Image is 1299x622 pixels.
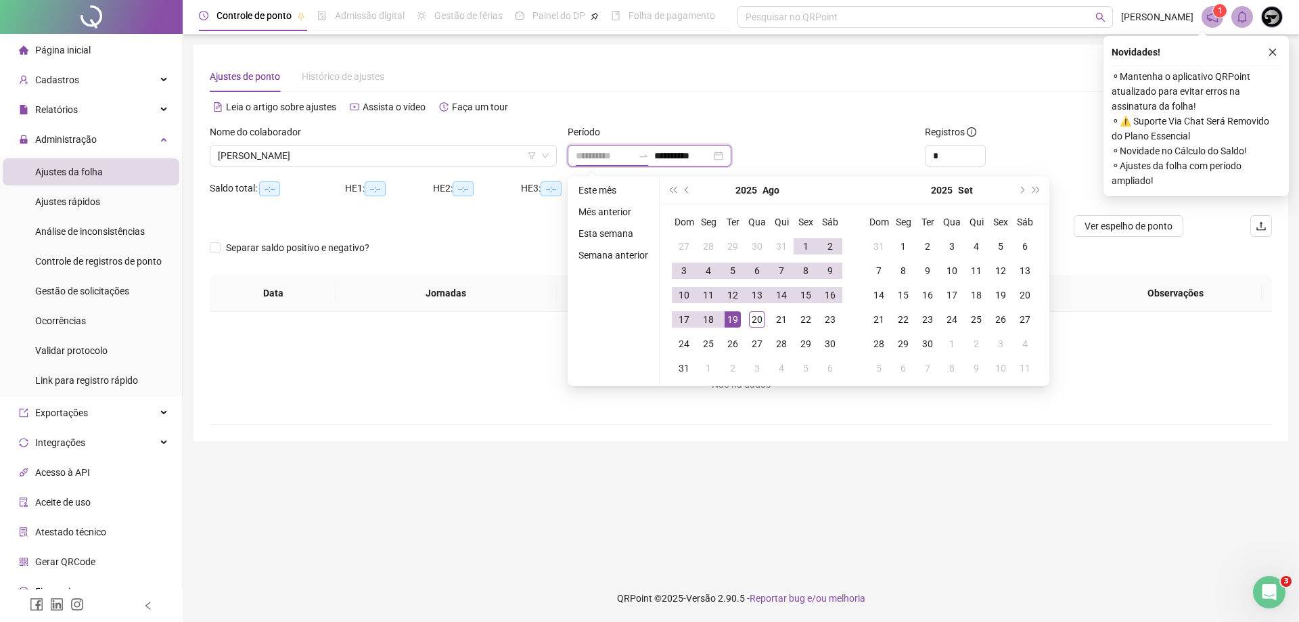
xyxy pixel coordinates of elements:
[532,10,585,21] span: Painel do DP
[672,307,696,332] td: 2025-08-17
[867,210,891,234] th: Dom
[871,311,887,328] div: 21
[895,263,911,279] div: 8
[721,356,745,380] td: 2025-09-02
[964,307,988,332] td: 2025-09-25
[745,259,769,283] td: 2025-08-06
[822,287,838,303] div: 16
[1268,47,1277,57] span: close
[696,234,721,259] td: 2025-07-28
[1089,275,1262,312] th: Observações
[1029,177,1044,204] button: super-next-year
[1013,356,1037,380] td: 2025-10-11
[35,315,86,326] span: Ocorrências
[35,586,79,597] span: Financeiro
[769,283,794,307] td: 2025-08-14
[19,408,28,418] span: export
[891,356,915,380] td: 2025-10-06
[19,438,28,447] span: sync
[769,210,794,234] th: Qui
[915,356,940,380] td: 2025-10-07
[915,210,940,234] th: Ter
[721,259,745,283] td: 2025-08-05
[940,356,964,380] td: 2025-10-08
[1100,286,1251,301] span: Observações
[931,177,953,204] button: year panel
[35,407,88,418] span: Exportações
[919,311,936,328] div: 23
[944,311,960,328] div: 24
[213,102,223,112] span: file-text
[725,360,741,376] div: 2
[818,356,842,380] td: 2025-09-06
[769,307,794,332] td: 2025-08-21
[871,238,887,254] div: 31
[822,336,838,352] div: 30
[1017,287,1033,303] div: 20
[680,177,695,204] button: prev-year
[573,247,654,263] li: Semana anterior
[696,307,721,332] td: 2025-08-18
[871,287,887,303] div: 14
[993,238,1009,254] div: 5
[417,11,426,20] span: sun
[794,259,818,283] td: 2025-08-08
[988,283,1013,307] td: 2025-09-19
[769,332,794,356] td: 2025-08-28
[226,377,1256,392] div: Não há dados
[725,287,741,303] div: 12
[993,336,1009,352] div: 3
[721,283,745,307] td: 2025-08-12
[988,234,1013,259] td: 2025-09-05
[1013,283,1037,307] td: 2025-09-20
[794,210,818,234] th: Sex
[940,210,964,234] th: Qua
[696,332,721,356] td: 2025-08-25
[35,134,97,145] span: Administração
[676,238,692,254] div: 27
[676,263,692,279] div: 3
[672,234,696,259] td: 2025-07-27
[1213,4,1227,18] sup: 1
[925,125,976,139] span: Registros
[350,102,359,112] span: youtube
[541,181,562,196] span: --:--
[818,307,842,332] td: 2025-08-23
[1281,576,1292,587] span: 3
[35,45,91,55] span: Página inicial
[672,332,696,356] td: 2025-08-24
[769,259,794,283] td: 2025-08-07
[745,283,769,307] td: 2025-08-13
[940,234,964,259] td: 2025-09-03
[958,177,973,204] button: month panel
[871,360,887,376] div: 5
[773,311,790,328] div: 21
[19,135,28,144] span: lock
[940,332,964,356] td: 2025-10-01
[940,307,964,332] td: 2025-09-24
[1017,311,1033,328] div: 27
[143,601,153,610] span: left
[822,263,838,279] div: 9
[794,307,818,332] td: 2025-08-22
[895,336,911,352] div: 29
[745,332,769,356] td: 2025-08-27
[988,210,1013,234] th: Sex
[672,356,696,380] td: 2025-08-31
[35,196,100,207] span: Ajustes rápidos
[1013,259,1037,283] td: 2025-09-13
[1085,219,1172,234] span: Ver espelho de ponto
[515,11,524,20] span: dashboard
[521,181,609,196] div: HE 3:
[629,10,715,21] span: Folha de pagamento
[1013,177,1028,204] button: next-year
[183,575,1299,622] footer: QRPoint © 2025 - 2.90.5 -
[1112,143,1281,158] span: ⚬ Novidade no Cálculo do Saldo!
[19,527,28,537] span: solution
[968,360,984,376] div: 9
[964,259,988,283] td: 2025-09-11
[35,345,108,356] span: Validar protocolo
[919,238,936,254] div: 2
[915,307,940,332] td: 2025-09-23
[745,234,769,259] td: 2025-07-30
